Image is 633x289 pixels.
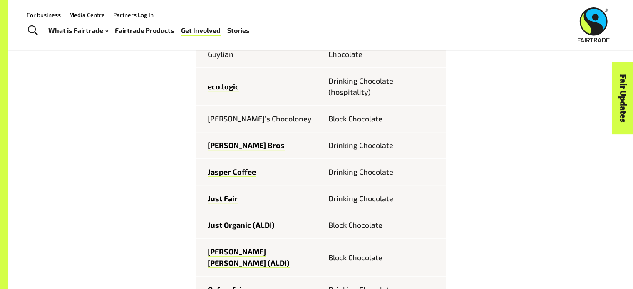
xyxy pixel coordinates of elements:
a: [PERSON_NAME] [PERSON_NAME] (ALDI) [208,247,290,268]
a: Get Involved [181,25,221,37]
td: Block Chocolate [321,212,446,239]
a: Stories [227,25,250,37]
a: Just Organic (ALDI) [208,220,275,230]
td: Block Chocolate [321,106,446,132]
td: Drinking Chocolate (hospitality) [321,68,446,106]
td: Drinking Chocolate [321,185,446,212]
a: Media Centre [69,11,105,18]
a: Jasper Coffee [208,167,256,177]
td: Block Chocolate [321,239,446,277]
a: Just Fair [208,194,238,203]
td: Drinking Chocolate [321,132,446,159]
a: Partners Log In [113,11,154,18]
td: [PERSON_NAME]’s Chocoloney [196,106,321,132]
a: [PERSON_NAME] Bros [208,141,285,150]
a: eco.logic [208,82,239,91]
td: Guylian [196,41,321,68]
a: Toggle Search [22,20,43,41]
a: For business [27,11,61,18]
td: Drinking Chocolate [321,159,446,185]
a: Fairtrade Products [115,25,174,37]
a: What is Fairtrade [48,25,108,37]
td: Chocolate [321,41,446,68]
img: Fairtrade Australia New Zealand logo [578,7,610,42]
